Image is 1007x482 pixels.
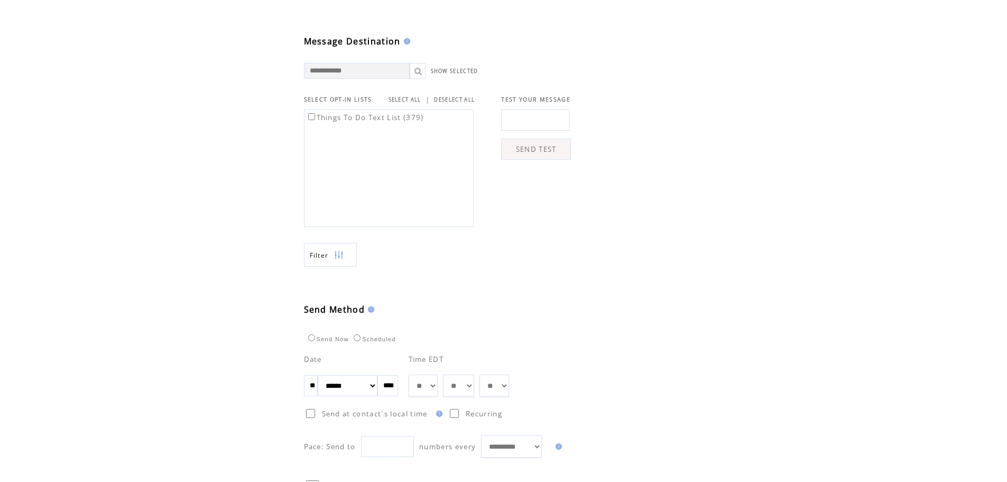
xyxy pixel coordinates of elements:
span: Send at contact`s local time [322,409,428,419]
img: help.gif [433,411,442,417]
img: help.gif [552,443,562,450]
span: Message Destination [304,35,401,47]
span: numbers every [419,442,476,451]
a: SHOW SELECTED [431,68,478,75]
img: filters.png [334,243,344,267]
img: help.gif [365,306,374,313]
span: TEST YOUR MESSAGE [501,96,570,103]
span: Recurring [466,409,502,419]
input: Send Now [308,334,315,341]
span: | [426,95,430,104]
span: SELECT OPT-IN LISTS [304,96,372,103]
span: Show filters [310,251,329,260]
a: Filter [304,243,357,267]
input: Things To Do Text List (379) [308,113,315,120]
label: Things To Do Text List (379) [306,113,424,122]
a: DESELECT ALL [434,96,475,103]
a: SELECT ALL [389,96,421,103]
label: Scheduled [351,336,396,342]
img: help.gif [401,38,410,44]
span: Send Method [304,304,365,315]
a: SEND TEST [501,139,571,160]
span: Time EDT [409,354,444,364]
input: Scheduled [354,334,361,341]
span: Date [304,354,322,364]
label: Send Now [306,336,349,342]
span: Pace: Send to [304,442,356,451]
